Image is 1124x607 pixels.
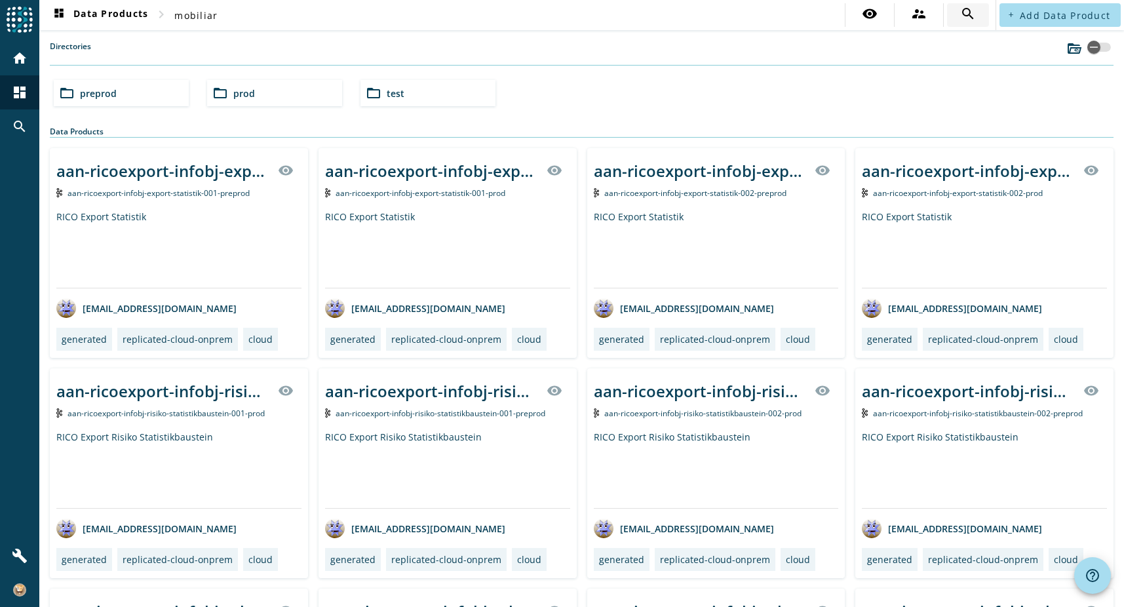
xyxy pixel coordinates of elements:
div: replicated-cloud-onprem [928,333,1038,345]
div: aan-ricoexport-infobj-risiko-statistikbaustein-001-_stage_ [56,380,270,402]
div: [EMAIL_ADDRESS][DOMAIN_NAME] [56,298,237,318]
div: cloud [786,333,810,345]
div: generated [62,333,107,345]
span: Data Products [51,7,148,23]
span: prod [233,87,255,100]
img: Kafka Topic: aan-ricoexport-infobj-risiko-statistikbaustein-002-prod [594,408,600,418]
img: spoud-logo.svg [7,7,33,33]
span: Kafka Topic: aan-ricoexport-infobj-export-statistik-001-prod [336,187,505,199]
div: generated [330,333,376,345]
button: Data Products [46,3,153,27]
span: Kafka Topic: aan-ricoexport-infobj-risiko-statistikbaustein-002-preprod [873,408,1083,419]
mat-icon: build [12,548,28,564]
div: generated [867,553,912,566]
div: generated [330,553,376,566]
img: Kafka Topic: aan-ricoexport-infobj-export-statistik-001-prod [325,188,331,197]
span: Kafka Topic: aan-ricoexport-infobj-risiko-statistikbaustein-001-prod [68,408,265,419]
span: Add Data Product [1020,9,1110,22]
mat-icon: visibility [278,163,294,178]
img: Kafka Topic: aan-ricoexport-infobj-risiko-statistikbaustein-001-preprod [325,408,331,418]
div: RICO Export Risiko Statistikbaustein [594,431,839,508]
div: RICO Export Statistik [862,210,1107,288]
div: RICO Export Risiko Statistikbaustein [325,431,570,508]
div: cloud [248,553,273,566]
div: generated [62,553,107,566]
img: avatar [56,298,76,318]
mat-icon: visibility [815,163,830,178]
div: replicated-cloud-onprem [123,333,233,345]
img: Kafka Topic: aan-ricoexport-infobj-export-statistik-002-preprod [594,188,600,197]
img: avatar [862,298,882,318]
div: cloud [786,553,810,566]
div: RICO Export Risiko Statistikbaustein [862,431,1107,508]
mat-icon: visibility [1083,163,1099,178]
mat-icon: add [1007,11,1015,18]
div: cloud [517,333,541,345]
div: replicated-cloud-onprem [391,553,501,566]
mat-icon: visibility [815,383,830,399]
div: aan-ricoexport-infobj-export-statistik-001-_stage_ [325,160,539,182]
div: replicated-cloud-onprem [660,333,770,345]
img: Kafka Topic: aan-ricoexport-infobj-export-statistik-002-prod [862,188,868,197]
mat-icon: visibility [278,383,294,399]
button: Add Data Product [999,3,1121,27]
mat-icon: visibility [1083,383,1099,399]
img: avatar [56,519,76,538]
div: generated [599,553,644,566]
div: cloud [1054,553,1078,566]
div: [EMAIL_ADDRESS][DOMAIN_NAME] [325,519,505,538]
span: test [387,87,404,100]
mat-icon: search [960,6,976,22]
span: mobiliar [174,9,218,22]
mat-icon: folder_open [366,85,381,101]
span: Kafka Topic: aan-ricoexport-infobj-export-statistik-002-preprod [604,187,786,199]
div: [EMAIL_ADDRESS][DOMAIN_NAME] [56,519,237,538]
div: aan-ricoexport-infobj-export-statistik-002-_stage_ [862,160,1076,182]
img: Kafka Topic: aan-ricoexport-infobj-risiko-statistikbaustein-002-preprod [862,408,868,418]
div: RICO Export Statistik [594,210,839,288]
img: avatar [594,298,613,318]
div: [EMAIL_ADDRESS][DOMAIN_NAME] [594,298,774,318]
div: cloud [1054,333,1078,345]
div: aan-ricoexport-infobj-risiko-statistikbaustein-001-_stage_ [325,380,539,402]
div: aan-ricoexport-infobj-risiko-statistikbaustein-002-_stage_ [862,380,1076,402]
div: replicated-cloud-onprem [123,553,233,566]
mat-icon: visibility [547,383,562,399]
span: preprod [80,87,117,100]
div: [EMAIL_ADDRESS][DOMAIN_NAME] [594,519,774,538]
span: Kafka Topic: aan-ricoexport-infobj-export-statistik-002-prod [873,187,1043,199]
div: [EMAIL_ADDRESS][DOMAIN_NAME] [862,298,1042,318]
div: aan-ricoexport-infobj-risiko-statistikbaustein-002-_stage_ [594,380,807,402]
div: RICO Export Risiko Statistikbaustein [56,431,301,508]
mat-icon: home [12,50,28,66]
div: replicated-cloud-onprem [660,553,770,566]
img: avatar [862,519,882,538]
div: replicated-cloud-onprem [391,333,501,345]
span: Kafka Topic: aan-ricoexport-infobj-export-statistik-001-preprod [68,187,250,199]
div: replicated-cloud-onprem [928,553,1038,566]
div: [EMAIL_ADDRESS][DOMAIN_NAME] [325,298,505,318]
img: avatar [325,298,345,318]
mat-icon: folder_open [59,85,75,101]
img: avatar [594,519,613,538]
button: mobiliar [169,3,223,27]
mat-icon: folder_open [212,85,228,101]
span: Kafka Topic: aan-ricoexport-infobj-risiko-statistikbaustein-002-prod [604,408,802,419]
img: Kafka Topic: aan-ricoexport-infobj-export-statistik-001-preprod [56,188,62,197]
mat-icon: visibility [547,163,562,178]
mat-icon: search [12,119,28,134]
div: aan-ricoexport-infobj-export-statistik-001-_stage_ [56,160,270,182]
div: aan-ricoexport-infobj-export-statistik-002-_stage_ [594,160,807,182]
div: Data Products [50,126,1114,138]
div: generated [599,333,644,345]
img: avatar [325,519,345,538]
label: Directories [50,41,91,65]
mat-icon: dashboard [51,7,67,23]
mat-icon: supervisor_account [911,6,927,22]
span: Kafka Topic: aan-ricoexport-infobj-risiko-statistikbaustein-001-preprod [336,408,545,419]
div: RICO Export Statistik [325,210,570,288]
img: Kafka Topic: aan-ricoexport-infobj-risiko-statistikbaustein-001-prod [56,408,62,418]
div: generated [867,333,912,345]
mat-icon: dashboard [12,85,28,100]
div: RICO Export Statistik [56,210,301,288]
